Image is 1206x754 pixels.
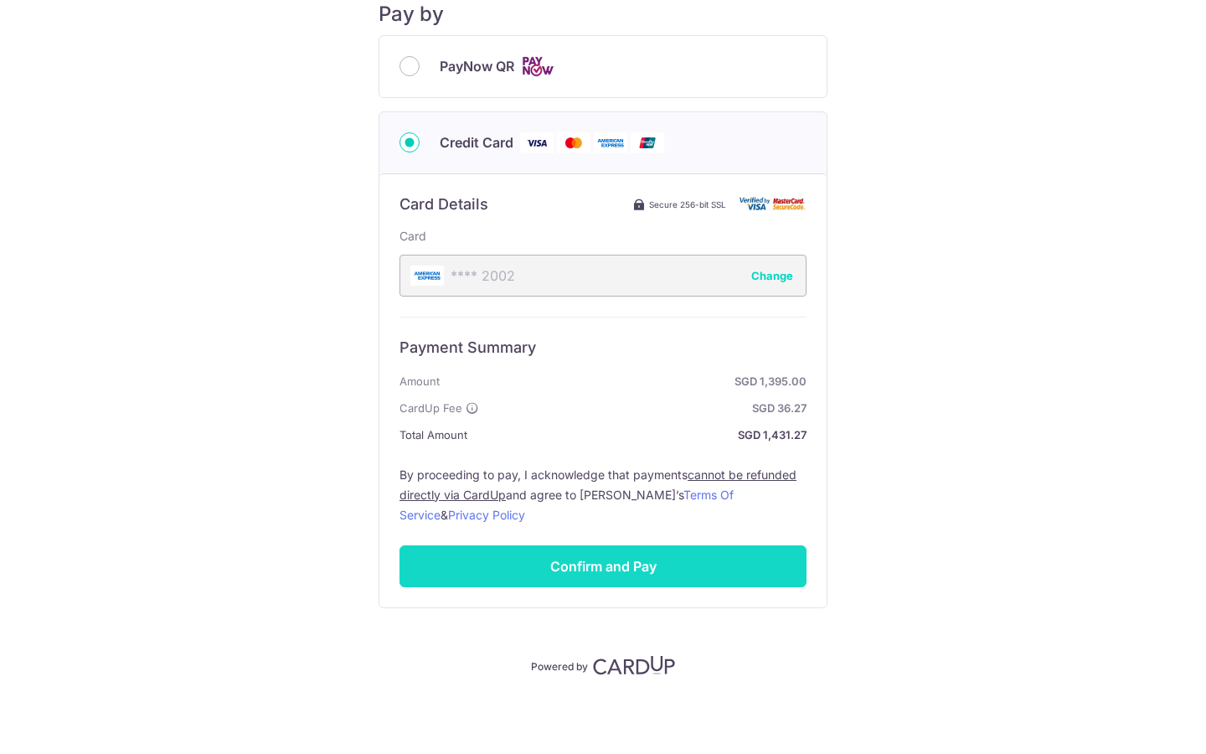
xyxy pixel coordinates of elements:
[399,194,488,214] h6: Card Details
[446,371,807,391] strong: SGD 1,395.00
[531,657,588,674] p: Powered by
[399,398,462,418] span: CardUp Fee
[448,508,525,522] a: Privacy Policy
[399,56,807,77] div: PayNow QR Cards logo
[751,267,793,284] button: Change
[399,467,796,502] u: cannot be refunded directly via CardUp
[399,371,440,391] span: Amount
[399,132,807,153] div: Credit Card Visa Mastercard American Express Union Pay
[399,425,467,445] span: Total Amount
[521,56,554,77] img: Cards logo
[486,398,807,418] strong: SGD 36.27
[399,545,807,587] input: Confirm and Pay
[594,132,627,153] img: American Express
[631,132,664,153] img: Union Pay
[557,132,590,153] img: Mastercard
[740,197,807,211] img: Card secure
[379,2,827,27] h5: Pay by
[440,56,514,76] span: PayNow QR
[399,465,807,525] label: By proceeding to pay, I acknowledge that payments and agree to [PERSON_NAME]’s &
[520,132,554,153] img: Visa
[440,132,513,152] span: Credit Card
[593,655,675,675] img: CardUp
[399,228,426,245] label: Card
[399,488,734,522] a: Terms Of Service
[649,198,726,211] span: Secure 256-bit SSL
[474,425,807,445] strong: SGD 1,431.27
[399,338,807,358] h6: Payment Summary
